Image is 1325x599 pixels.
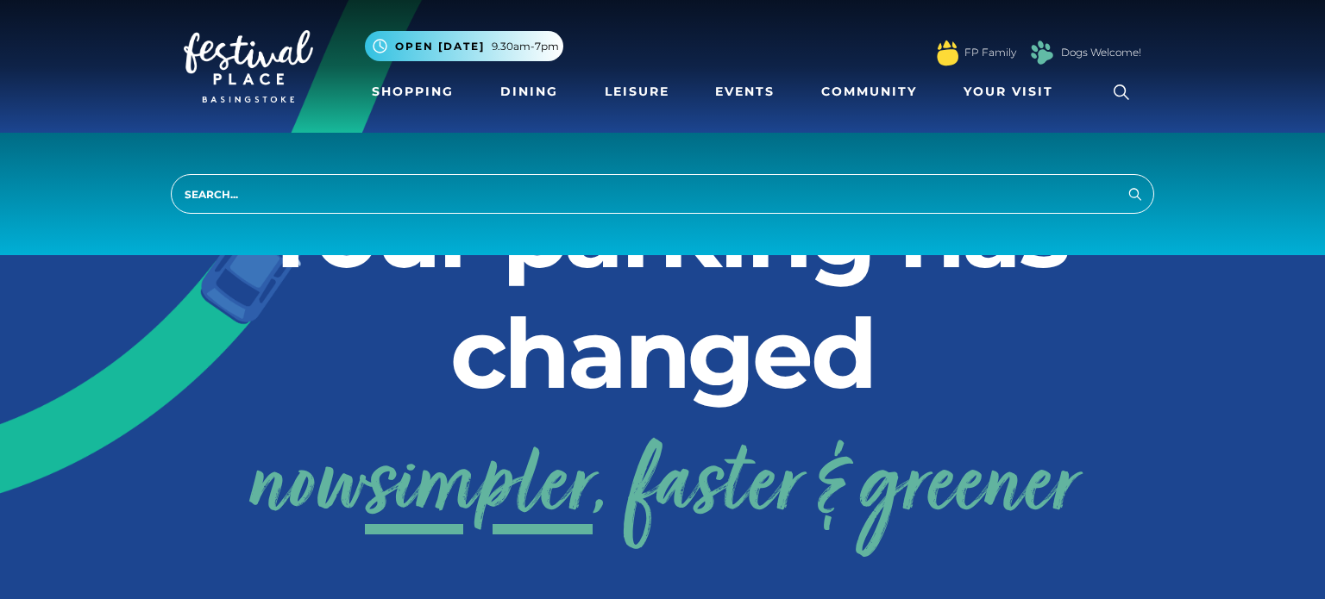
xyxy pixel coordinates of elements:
[492,39,559,54] span: 9.30am-7pm
[708,76,782,108] a: Events
[814,76,924,108] a: Community
[964,45,1016,60] a: FP Family
[1061,45,1141,60] a: Dogs Welcome!
[365,420,593,558] span: simpler
[964,83,1053,101] span: Your Visit
[493,76,565,108] a: Dining
[171,174,1154,214] input: Search...
[365,31,563,61] button: Open [DATE] 9.30am-7pm
[365,76,461,108] a: Shopping
[395,39,485,54] span: Open [DATE]
[184,30,313,103] img: Festival Place Logo
[184,172,1141,414] h2: Your parking has changed
[957,76,1069,108] a: Your Visit
[248,420,1077,558] a: nowsimpler, faster & greener
[598,76,676,108] a: Leisure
